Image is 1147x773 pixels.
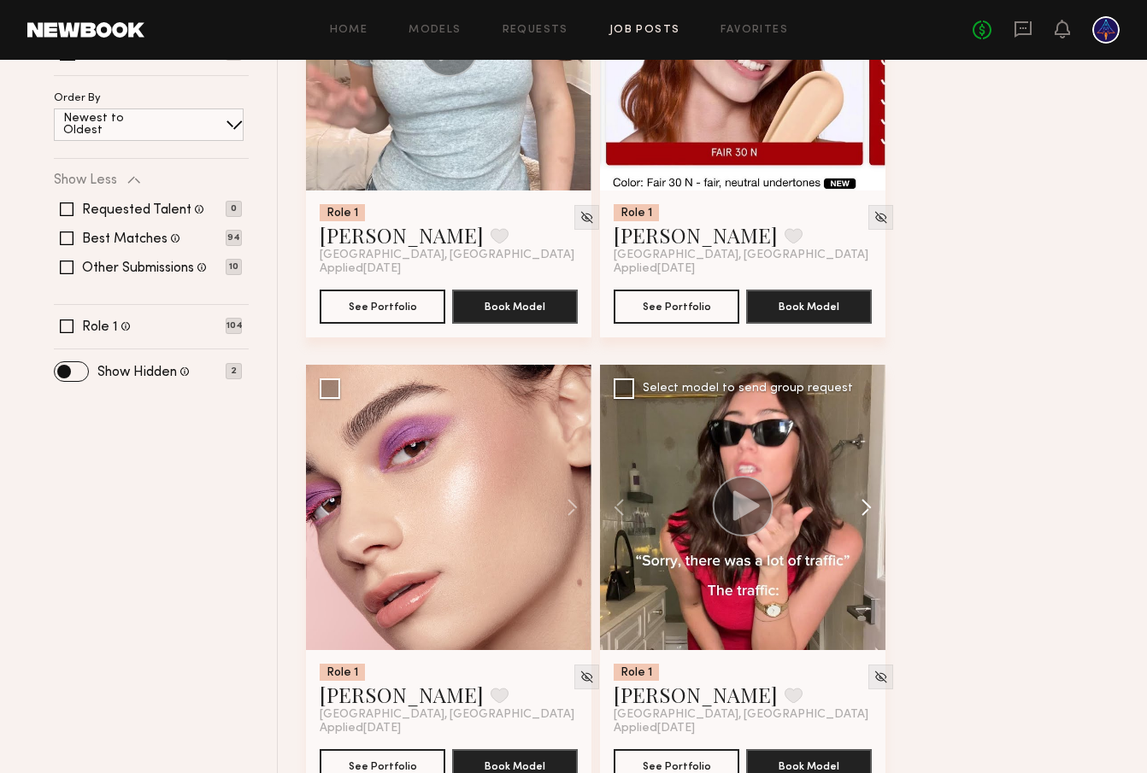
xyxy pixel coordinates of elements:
[320,664,365,681] div: Role 1
[82,203,191,217] label: Requested Talent
[330,25,368,36] a: Home
[503,25,568,36] a: Requests
[452,290,578,324] button: Book Model
[614,262,872,276] div: Applied [DATE]
[54,173,117,187] p: Show Less
[226,230,242,246] p: 94
[873,670,888,684] img: Unhide Model
[320,262,578,276] div: Applied [DATE]
[320,722,578,735] div: Applied [DATE]
[320,221,484,249] a: [PERSON_NAME]
[614,722,872,735] div: Applied [DATE]
[746,298,872,313] a: Book Model
[643,383,853,395] div: Select model to send group request
[82,232,168,246] label: Best Matches
[746,290,872,324] button: Book Model
[579,670,594,684] img: Unhide Model
[579,210,594,225] img: Unhide Model
[320,681,484,708] a: [PERSON_NAME]
[873,210,888,225] img: Unhide Model
[82,261,194,275] label: Other Submissions
[409,25,461,36] a: Models
[609,25,680,36] a: Job Posts
[82,320,118,334] label: Role 1
[614,249,868,262] span: [GEOGRAPHIC_DATA], [GEOGRAPHIC_DATA]
[320,708,574,722] span: [GEOGRAPHIC_DATA], [GEOGRAPHIC_DATA]
[54,93,101,104] p: Order By
[452,298,578,313] a: Book Model
[320,249,574,262] span: [GEOGRAPHIC_DATA], [GEOGRAPHIC_DATA]
[226,318,242,334] p: 104
[614,221,778,249] a: [PERSON_NAME]
[614,664,659,681] div: Role 1
[614,681,778,708] a: [PERSON_NAME]
[226,201,242,217] p: 0
[226,259,242,275] p: 10
[614,204,659,221] div: Role 1
[320,204,365,221] div: Role 1
[614,290,739,324] button: See Portfolio
[746,758,872,772] a: Book Model
[721,25,788,36] a: Favorites
[320,290,445,324] button: See Portfolio
[63,113,165,137] p: Newest to Oldest
[452,758,578,772] a: Book Model
[97,366,177,379] label: Show Hidden
[614,708,868,722] span: [GEOGRAPHIC_DATA], [GEOGRAPHIC_DATA]
[226,363,242,379] p: 2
